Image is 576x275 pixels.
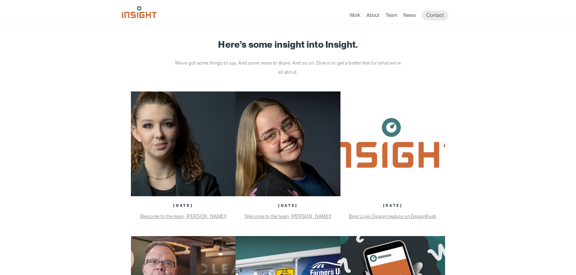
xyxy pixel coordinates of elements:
[403,12,416,21] a: News
[349,213,437,219] a: Best Logo Design feature on DesignRush
[138,202,228,209] p: [DATE]
[350,12,360,21] a: Work
[245,213,331,219] a: Welcome to the team, [PERSON_NAME]!
[348,202,438,209] p: [DATE]
[366,12,379,21] a: About
[175,59,402,76] p: We’ve got some things to say. And some news to share. And so on. Dive in to get a better feel for...
[350,11,454,21] nav: primary navigation menu
[122,6,157,18] img: Insight Marketing Design
[386,12,397,21] a: Team
[243,202,333,209] p: [DATE]
[140,213,226,219] a: Welcome to the team, [PERSON_NAME]!
[422,11,448,21] a: Contact
[131,39,445,50] h1: Here’s some insight into Insight.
